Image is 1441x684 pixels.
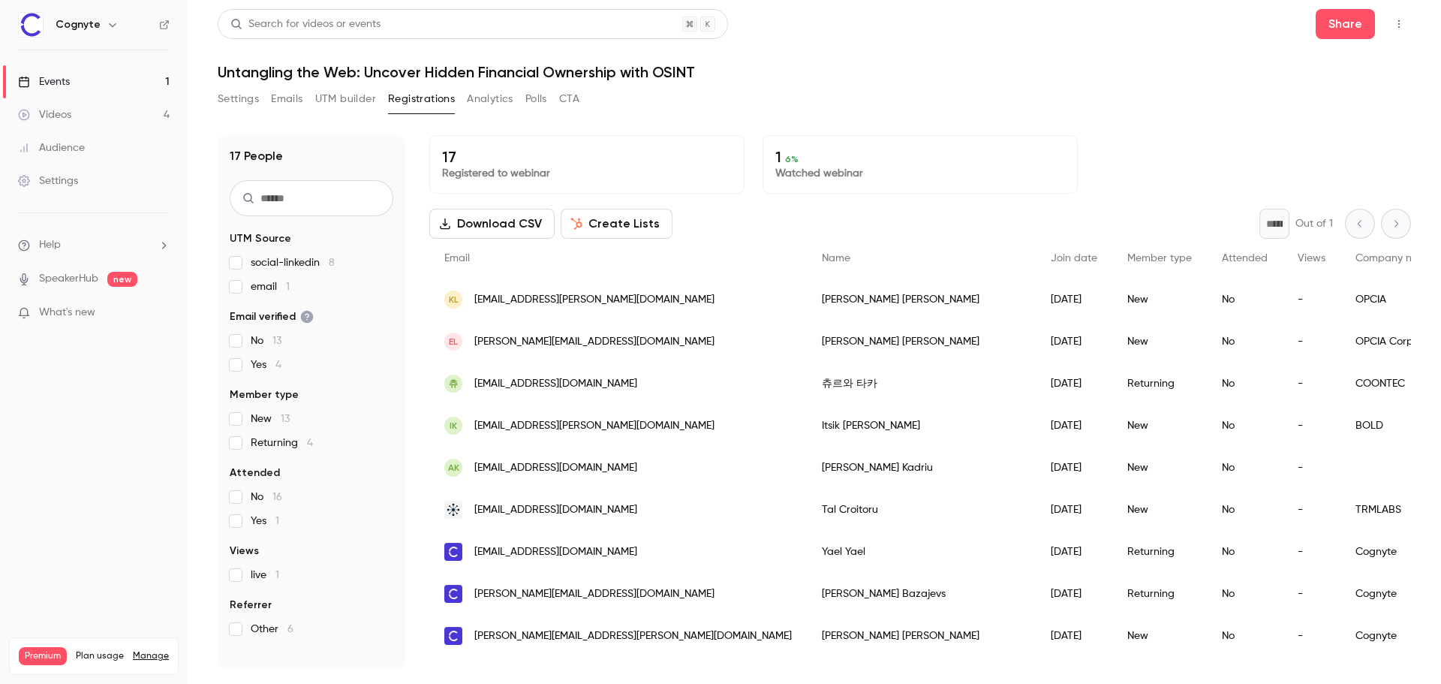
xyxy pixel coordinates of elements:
span: Views [230,544,259,559]
button: Analytics [467,87,513,111]
div: New [1112,447,1207,489]
button: Share [1316,9,1375,39]
a: SpeakerHub [39,271,98,287]
span: [EMAIL_ADDRESS][DOMAIN_NAME] [474,376,637,392]
span: UTM Source [230,231,291,246]
span: 8 [329,258,335,268]
span: [EMAIL_ADDRESS][PERSON_NAME][DOMAIN_NAME] [474,292,714,308]
div: New [1112,279,1207,321]
p: Registered to webinar [442,166,732,181]
button: Emails [271,87,302,111]
div: - [1283,573,1340,615]
span: 츄 [449,377,458,390]
span: IK [450,419,457,432]
img: Cognyte [19,13,43,37]
div: - [1283,405,1340,447]
span: [EMAIL_ADDRESS][DOMAIN_NAME] [474,460,637,476]
div: [DATE] [1036,615,1112,657]
span: New [251,411,290,426]
span: [PERSON_NAME][EMAIL_ADDRESS][PERSON_NAME][DOMAIN_NAME] [474,628,792,644]
div: [PERSON_NAME] Bazajevs [807,573,1036,615]
div: No [1207,615,1283,657]
div: [DATE] [1036,363,1112,405]
button: Download CSV [429,209,555,239]
div: Itsik [PERSON_NAME] [807,405,1036,447]
span: No [251,333,281,348]
div: Yael Yael [807,531,1036,573]
span: Name [822,253,850,264]
div: Returning [1112,363,1207,405]
div: Returning [1112,573,1207,615]
span: Member type [230,387,299,402]
span: 16 [272,492,282,502]
span: [EMAIL_ADDRESS][DOMAIN_NAME] [474,502,637,518]
div: No [1207,531,1283,573]
div: Settings [18,173,78,188]
button: CTA [559,87,579,111]
div: - [1283,447,1340,489]
span: Yes [251,357,281,372]
button: Settings [218,87,259,111]
span: 1 [275,570,279,580]
div: [PERSON_NAME] [PERSON_NAME] [807,279,1036,321]
div: - [1283,321,1340,363]
span: [PERSON_NAME][EMAIL_ADDRESS][DOMAIN_NAME] [474,586,714,602]
div: New [1112,615,1207,657]
div: Audience [18,140,85,155]
span: AK [448,461,459,475]
div: Videos [18,107,71,122]
div: [PERSON_NAME] [PERSON_NAME] [807,615,1036,657]
div: - [1283,531,1340,573]
span: Company name [1355,253,1433,264]
span: [PERSON_NAME][EMAIL_ADDRESS][DOMAIN_NAME] [474,334,714,350]
span: 1 [286,282,290,292]
span: Returning [251,435,313,450]
div: No [1207,363,1283,405]
div: [DATE] [1036,489,1112,531]
div: [DATE] [1036,279,1112,321]
span: Attended [230,466,280,481]
span: Yes [251,514,279,529]
span: email [251,279,290,294]
div: No [1207,489,1283,531]
span: EL [449,335,458,348]
span: KL [449,293,459,306]
h6: Cognyte [56,17,101,32]
div: [PERSON_NAME] [PERSON_NAME] [807,321,1036,363]
div: 츄르와 타카 [807,363,1036,405]
div: No [1207,405,1283,447]
div: New [1112,489,1207,531]
span: 4 [275,360,281,370]
span: 13 [272,336,281,346]
div: [DATE] [1036,405,1112,447]
span: new [107,272,137,287]
div: [DATE] [1036,447,1112,489]
div: [PERSON_NAME] Kadriu [807,447,1036,489]
div: - [1283,279,1340,321]
div: Events [18,74,70,89]
span: Help [39,237,61,253]
div: - [1283,363,1340,405]
span: Premium [19,647,67,665]
span: 1 [275,516,279,526]
span: What's new [39,305,95,321]
span: Plan usage [76,650,124,662]
div: - [1283,489,1340,531]
span: [EMAIL_ADDRESS][PERSON_NAME][DOMAIN_NAME] [474,418,714,434]
h1: Untangling the Web: Uncover Hidden Financial Ownership with OSINT [218,63,1411,81]
img: trmlabs.com [444,501,462,519]
span: Join date [1051,253,1097,264]
button: UTM builder [315,87,376,111]
div: No [1207,573,1283,615]
p: 17 [442,148,732,166]
img: cognyte.com [444,627,462,645]
div: Tal Croitoru [807,489,1036,531]
button: Registrations [388,87,455,111]
button: Create Lists [561,209,672,239]
div: - [1283,615,1340,657]
div: [DATE] [1036,531,1112,573]
h1: 17 People [230,147,283,165]
span: social-linkedin [251,255,335,270]
iframe: Noticeable Trigger [152,306,170,320]
span: 13 [281,414,290,424]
